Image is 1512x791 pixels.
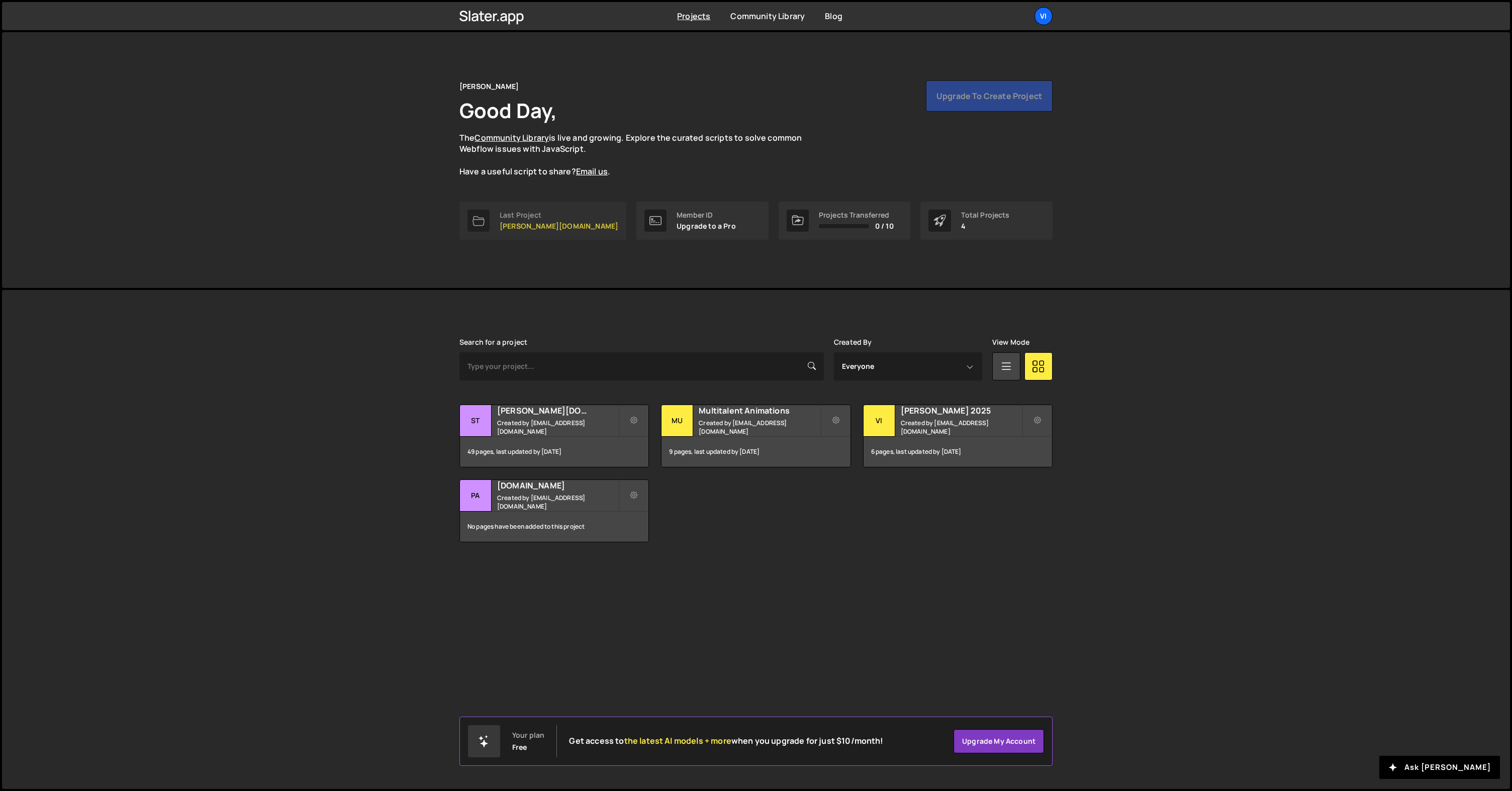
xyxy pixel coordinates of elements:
a: Vi [1034,7,1053,25]
button: Ask [PERSON_NAME] [1379,756,1500,779]
div: Free [512,743,527,751]
a: Community Library [730,11,805,22]
p: 4 [961,222,1009,230]
a: Email us [576,166,608,177]
h1: Good Day, [459,96,557,124]
a: pa [DOMAIN_NAME] Created by [EMAIL_ADDRESS][DOMAIN_NAME] No pages have been added to this project [459,479,649,542]
a: Community Library [475,132,549,143]
div: Member ID [677,211,736,219]
label: Created By [834,338,872,346]
div: St [460,405,492,437]
small: Created by [EMAIL_ADDRESS][DOMAIN_NAME] [497,493,618,511]
div: Mu [661,405,693,437]
div: Total Projects [961,211,1009,219]
p: Upgrade to a Pro [677,222,736,230]
a: Mu Multitalent Animations Created by [EMAIL_ADDRESS][DOMAIN_NAME] 9 pages, last updated by [DATE] [661,405,850,467]
p: The is live and growing. Explore the curated scripts to solve common Webflow issues with JavaScri... [459,132,821,177]
a: Last Project [PERSON_NAME][DOMAIN_NAME] [459,202,626,240]
input: Type your project... [459,352,824,380]
div: pa [460,480,492,512]
h2: [PERSON_NAME] 2025 [901,405,1022,416]
h2: [DOMAIN_NAME] [497,480,618,491]
h2: [PERSON_NAME][DOMAIN_NAME] [497,405,618,416]
a: Blog [825,11,842,22]
small: Created by [EMAIL_ADDRESS][DOMAIN_NAME] [699,419,820,436]
div: 9 pages, last updated by [DATE] [661,437,850,467]
div: No pages have been added to this project [460,512,648,542]
div: Vi [864,405,895,437]
label: View Mode [992,338,1029,346]
div: Last Project [500,211,618,219]
div: 6 pages, last updated by [DATE] [864,437,1052,467]
a: St [PERSON_NAME][DOMAIN_NAME] Created by [EMAIL_ADDRESS][DOMAIN_NAME] 49 pages, last updated by [... [459,405,649,467]
p: [PERSON_NAME][DOMAIN_NAME] [500,222,618,230]
h2: Multitalent Animations [699,405,820,416]
span: the latest AI models + more [624,735,731,746]
div: Your plan [512,731,544,739]
div: [PERSON_NAME] [459,80,519,92]
small: Created by [EMAIL_ADDRESS][DOMAIN_NAME] [901,419,1022,436]
span: 0 / 10 [875,222,894,230]
h2: Get access to when you upgrade for just $10/month! [569,736,883,746]
div: 49 pages, last updated by [DATE] [460,437,648,467]
label: Search for a project [459,338,527,346]
a: Upgrade my account [954,729,1044,753]
a: Vi [PERSON_NAME] 2025 Created by [EMAIL_ADDRESS][DOMAIN_NAME] 6 pages, last updated by [DATE] [863,405,1053,467]
a: Projects [677,11,710,22]
div: Projects Transferred [819,211,894,219]
small: Created by [EMAIL_ADDRESS][DOMAIN_NAME] [497,419,618,436]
